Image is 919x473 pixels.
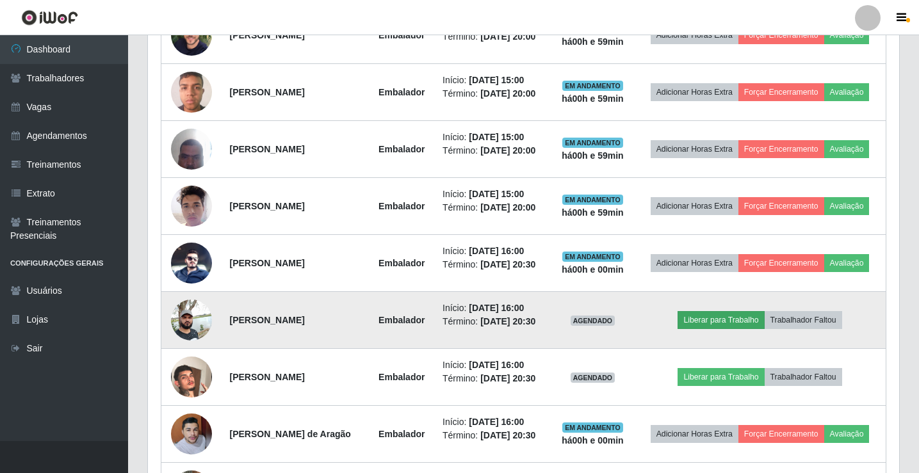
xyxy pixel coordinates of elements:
button: Forçar Encerramento [738,197,824,215]
strong: [PERSON_NAME] de Aragão [230,429,351,439]
button: Liberar para Trabalho [678,368,764,386]
strong: há 00 h e 59 min [562,93,624,104]
img: 1690820929165.jpeg [171,243,212,284]
button: Adicionar Horas Extra [651,425,738,443]
button: Forçar Encerramento [738,425,824,443]
time: [DATE] 16:00 [469,303,524,313]
li: Início: [443,301,544,315]
strong: [PERSON_NAME] [230,315,305,325]
button: Adicionar Horas Extra [651,140,738,158]
img: CoreUI Logo [21,10,78,26]
strong: Embalador [378,258,425,268]
li: Término: [443,144,544,157]
strong: [PERSON_NAME] [230,258,305,268]
time: [DATE] 20:30 [480,430,535,440]
time: [DATE] 16:00 [469,417,524,427]
li: Término: [443,429,544,442]
strong: [PERSON_NAME] [230,87,305,97]
strong: Embalador [378,87,425,97]
button: Avaliação [824,197,870,215]
button: Trabalhador Faltou [765,368,842,386]
span: AGENDADO [571,316,615,326]
strong: há 00 h e 00 min [562,264,624,275]
li: Término: [443,201,544,214]
span: EM ANDAMENTO [562,422,623,433]
time: [DATE] 20:00 [480,31,535,42]
button: Forçar Encerramento [738,83,824,101]
button: Liberar para Trabalho [678,311,764,329]
time: [DATE] 20:30 [480,259,535,269]
img: 1687717859482.jpeg [171,65,212,119]
strong: há 00 h e 00 min [562,435,624,445]
time: [DATE] 16:00 [469,360,524,370]
span: EM ANDAMENTO [562,81,623,91]
button: Avaliação [824,425,870,443]
strong: há 00 h e 59 min [562,207,624,218]
time: [DATE] 16:00 [469,246,524,256]
img: 1722619557508.jpeg [171,122,212,176]
button: Avaliação [824,83,870,101]
img: 1683118670739.jpeg [171,10,212,60]
time: [DATE] 15:00 [469,75,524,85]
time: [DATE] 15:00 [469,189,524,199]
strong: Embalador [378,429,425,439]
strong: [PERSON_NAME] [230,30,305,40]
button: Avaliação [824,254,870,272]
li: Término: [443,372,544,385]
li: Início: [443,74,544,87]
button: Adicionar Horas Extra [651,254,738,272]
span: EM ANDAMENTO [562,195,623,205]
li: Término: [443,87,544,100]
button: Forçar Encerramento [738,140,824,158]
strong: [PERSON_NAME] [230,144,305,154]
img: 1725546046209.jpeg [171,179,212,233]
img: 1726002463138.jpeg [171,341,212,413]
strong: [PERSON_NAME] [230,201,305,211]
img: 1757417276217.jpeg [171,412,212,456]
li: Término: [443,258,544,271]
strong: há 00 h e 59 min [562,36,624,47]
li: Início: [443,245,544,258]
button: Adicionar Horas Extra [651,83,738,101]
time: [DATE] 20:00 [480,202,535,212]
li: Início: [443,358,544,372]
span: EM ANDAMENTO [562,252,623,262]
time: [DATE] 20:30 [480,373,535,383]
strong: há 00 h e 59 min [562,150,624,161]
button: Adicionar Horas Extra [651,197,738,215]
strong: Embalador [378,30,425,40]
time: [DATE] 20:30 [480,316,535,326]
span: EM ANDAMENTO [562,138,623,148]
button: Forçar Encerramento [738,26,824,44]
img: 1702417487415.jpeg [171,293,212,347]
button: Forçar Encerramento [738,254,824,272]
strong: Embalador [378,372,425,382]
li: Término: [443,30,544,44]
strong: [PERSON_NAME] [230,372,305,382]
strong: Embalador [378,144,425,154]
button: Adicionar Horas Extra [651,26,738,44]
time: [DATE] 20:00 [480,88,535,99]
time: [DATE] 15:00 [469,132,524,142]
li: Início: [443,188,544,201]
li: Início: [443,415,544,429]
button: Avaliação [824,26,870,44]
li: Término: [443,315,544,328]
li: Início: [443,131,544,144]
button: Trabalhador Faltou [765,311,842,329]
strong: Embalador [378,315,425,325]
span: AGENDADO [571,373,615,383]
time: [DATE] 20:00 [480,145,535,156]
button: Avaliação [824,140,870,158]
strong: Embalador [378,201,425,211]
